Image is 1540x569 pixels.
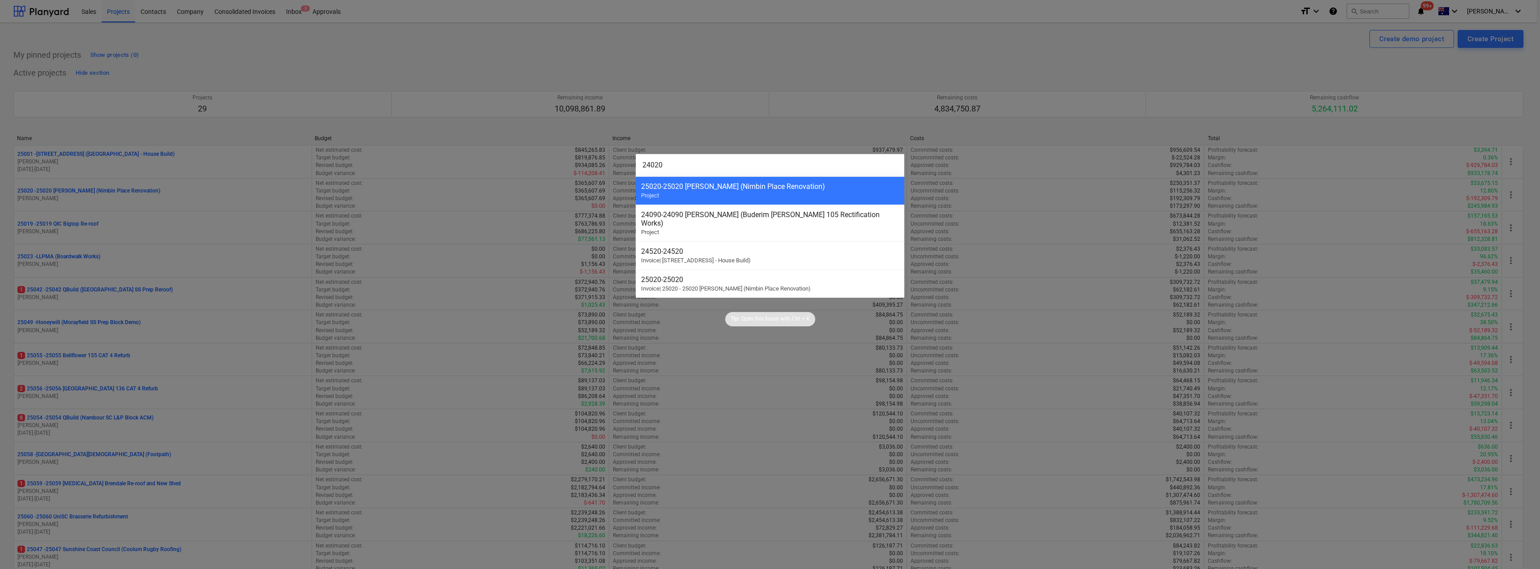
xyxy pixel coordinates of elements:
p: Tip: [731,315,740,323]
span: Invoice | 25020 - 25020 [PERSON_NAME] (Nimbin Place Renovation) [641,285,811,292]
p: Ctrl + K [792,315,810,323]
p: Open this faster with [741,315,791,323]
iframe: Chat Widget [1495,526,1540,569]
div: 25020 - 25020 [641,275,899,284]
div: 24520-24520Invoice| [STREET_ADDRESS] - House Build) [636,241,904,270]
div: 24090 - 24090 [PERSON_NAME] (Buderim [PERSON_NAME] 105 Rectification Works) [641,210,899,227]
span: Project [641,192,659,199]
span: Project [641,229,659,235]
div: 25020-25020 [PERSON_NAME] (Nimbin Place Renovation)Project [636,176,904,205]
span: Invoice | [STREET_ADDRESS] - House Build) [641,257,751,264]
div: 25020 - 25020 [PERSON_NAME] (Nimbin Place Renovation) [641,182,899,191]
div: Tip:Open this faster withCtrl + K [725,312,815,326]
div: 24090-24090 [PERSON_NAME] (Buderim [PERSON_NAME] 105 Rectification Works)Project [636,205,904,241]
div: 24520 - 24520 [641,247,899,256]
input: Search for projects, articles, contracts, Claims, subcontractors... [636,154,904,176]
div: 25020-25020Invoice| 25020 - 25020 [PERSON_NAME] (Nimbin Place Renovation) [636,270,904,298]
